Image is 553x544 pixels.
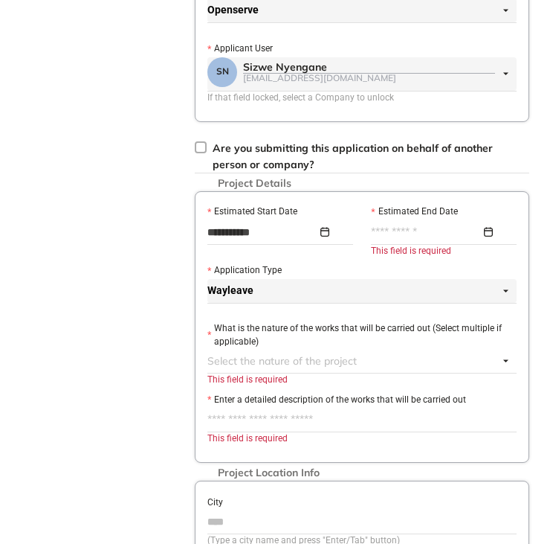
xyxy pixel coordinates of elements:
label: Estimated End Date [371,205,457,219]
textarea: Enter a detailed description of the works that will be carried out [207,408,517,432]
label: Application Type [207,263,282,278]
input: Estimated Start Date [207,224,317,240]
input: City [207,511,517,533]
input: Estimated End Date [371,224,481,240]
label: Estimated Start Date [207,205,297,219]
div: [EMAIL_ADDRESS][DOMAIN_NAME] [243,73,495,83]
span: Project Location Info [210,467,327,479]
label: What is the nature of the works that will be carried out (Select multiple if applicable) [207,321,517,350]
span: Are you submitting this application on behalf of another person or company? [213,141,493,171]
span: Project Details [210,177,299,190]
span: SN [216,66,229,77]
div: If that field locked, select a Company to unlock [207,91,517,105]
span: Wayleave [207,279,508,303]
div: This field is required [371,244,517,258]
div: This field is required [207,432,517,446]
label: Applicant User [207,42,273,56]
div: Sizwe Nyengane [243,61,495,74]
label: Enter a detailed description of the works that will be carried out [207,393,466,407]
div: This field is required [207,373,517,387]
label: City [207,496,223,510]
